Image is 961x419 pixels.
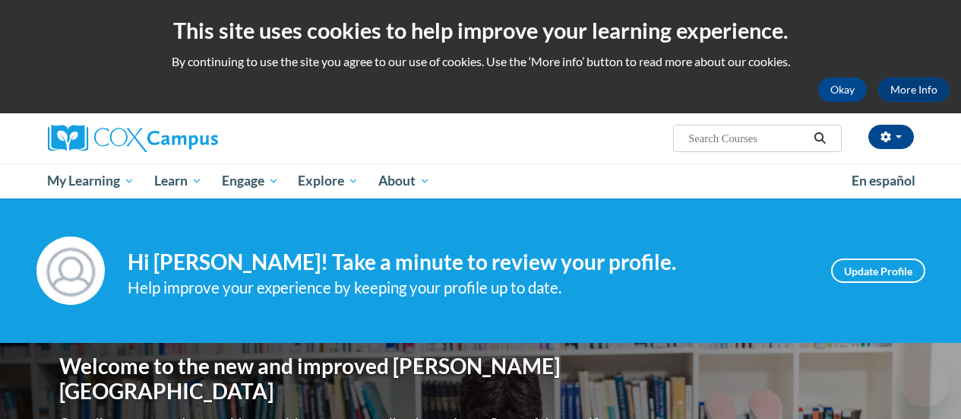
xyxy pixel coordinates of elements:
button: Okay [818,78,867,102]
a: About [368,163,440,198]
a: Update Profile [831,259,925,283]
div: Help improve your experience by keeping your profile up to date. [128,275,808,300]
a: My Learning [38,163,145,198]
span: My Learning [47,172,134,190]
p: By continuing to use the site you agree to our use of cookies. Use the ‘More info’ button to read... [11,53,950,70]
img: Cox Campus [48,125,218,152]
a: En español [842,165,925,197]
button: Account Settings [868,125,914,149]
a: Engage [212,163,289,198]
a: Explore [288,163,368,198]
h4: Hi [PERSON_NAME]! Take a minute to review your profile. [128,249,808,275]
div: Main menu [36,163,925,198]
a: Learn [144,163,212,198]
a: Cox Campus [48,125,321,152]
h1: Welcome to the new and improved [PERSON_NAME][GEOGRAPHIC_DATA] [59,354,610,405]
span: Explore [298,172,359,190]
span: About [378,172,430,190]
a: More Info [878,78,950,102]
button: Search [808,129,831,148]
img: Profile Image [36,236,105,305]
h2: This site uses cookies to help improve your learning experience. [11,15,950,46]
span: Engage [222,172,279,190]
span: En español [852,173,915,189]
iframe: Button to launch messaging window [900,358,949,407]
span: Learn [154,172,202,190]
input: Search Courses [687,129,808,148]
